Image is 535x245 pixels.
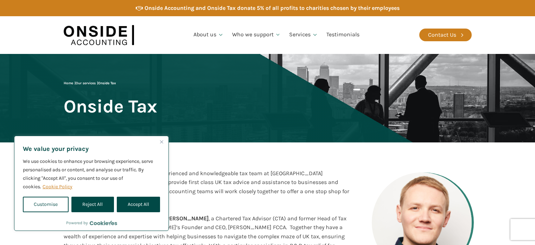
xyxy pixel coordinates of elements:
button: Accept All [117,197,160,212]
p: We value your privacy [23,145,160,153]
a: Testimonials [322,23,364,47]
a: Contact Us [419,29,472,41]
div: Powered by [66,219,117,226]
span: | | [64,81,116,85]
a: Who we support [228,23,285,47]
div: Contact Us [428,30,456,39]
button: Close [157,137,166,146]
span: Onside Tax [64,97,157,116]
a: Visit CookieYes website [90,221,117,225]
a: Cookie Policy [42,183,73,190]
img: Close [160,140,163,143]
img: Onside Accounting [64,22,134,49]
span: Onside Tax [98,81,116,85]
p: We use cookies to enhance your browsing experience, serve personalised ads or content, and analys... [23,157,160,191]
button: Reject All [71,197,114,212]
div: We value your privacy [14,136,169,231]
span: Onside Tax has developed out of our experienced and knowledgeable tax team at [GEOGRAPHIC_DATA] A... [64,170,349,204]
a: Home [64,81,73,85]
div: Onside Accounting and Onside Tax donate 5% of all profits to charities chosen by their employees [145,4,400,13]
button: Customise [23,197,69,212]
a: Services [285,23,322,47]
a: About us [189,23,228,47]
a: Our services [76,81,96,85]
